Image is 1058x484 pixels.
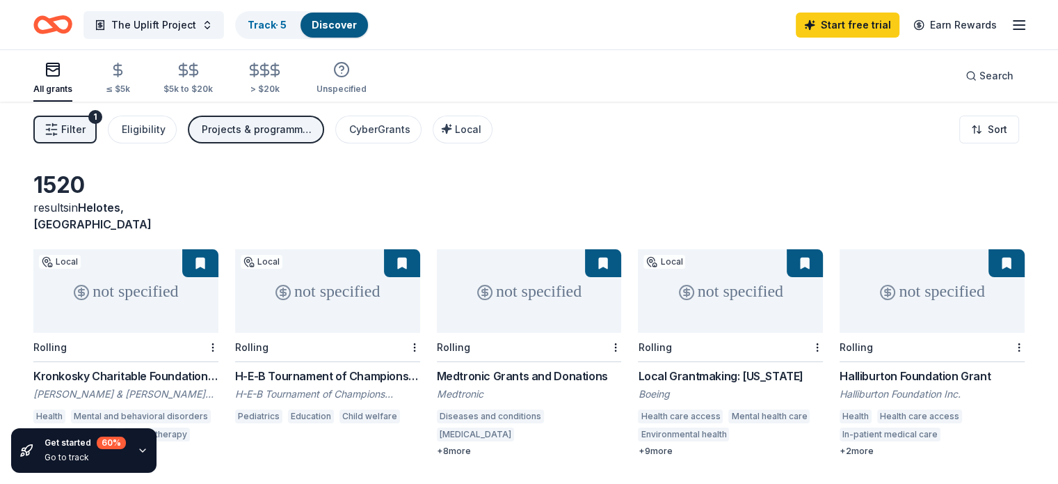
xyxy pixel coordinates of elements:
button: CyberGrants [335,116,422,143]
div: Pediatrics [235,409,282,423]
button: Unspecified [316,56,367,102]
div: $5k to $20k [163,84,213,95]
button: Sort [959,116,1019,143]
span: The Uplift Project [111,17,196,33]
div: Halliburton Foundation Grant [840,368,1025,384]
button: The Uplift Project [83,11,224,39]
a: Start free trial [796,13,899,38]
button: Projects & programming, General operations, Education, Research [188,116,324,143]
div: [PERSON_NAME] & [PERSON_NAME] Charitable Foundation [33,387,218,401]
div: Rolling [638,341,671,353]
div: not specified [235,249,420,333]
div: Medtronic Grants and Donations [437,368,622,384]
div: Health care access [877,409,962,423]
div: 60 % [97,437,126,449]
div: + 9 more [638,446,823,457]
div: Rolling [235,341,268,353]
a: not specifiedRollingHalliburton Foundation GrantHalliburton Foundation Inc.HealthHealth care acce... [840,249,1025,457]
button: ≤ $5k [106,56,130,102]
div: Mental health care [728,409,810,423]
button: $5k to $20k [163,56,213,102]
div: Get started [45,437,126,449]
div: Local Grantmaking: [US_STATE] [638,368,823,384]
div: Environmental health [638,428,729,442]
div: Rolling [840,341,873,353]
div: CyberGrants [349,121,410,138]
div: Unspecified [316,84,367,95]
div: not specified [33,249,218,333]
div: Halliburton Foundation Inc. [840,387,1025,401]
div: [MEDICAL_DATA] [437,428,514,442]
a: Home [33,8,72,41]
div: Child welfare [339,409,400,423]
button: > $20k [246,56,283,102]
div: H-E-B Tournament of Champions [PERSON_NAME] [235,368,420,384]
div: Mental and behavioral disorders [71,409,211,423]
div: In-patient medical care [840,428,940,442]
div: 1520 [33,171,218,199]
button: Local [433,116,492,143]
div: Boeing [638,387,823,401]
a: not specifiedLocalRollingLocal Grantmaking: [US_STATE]BoeingHealth care accessMental health careE... [638,249,823,457]
div: Health [840,409,872,423]
div: H-E-B Tournament of Champions Charitable Trust [235,387,420,401]
div: > $20k [246,84,283,95]
button: Filter1 [33,116,97,143]
span: Local [455,123,481,135]
span: in [33,201,152,231]
div: Rolling [437,341,470,353]
div: Go to track [45,452,126,463]
div: Local [643,255,685,269]
span: Search [979,68,1013,84]
span: Helotes, [GEOGRAPHIC_DATA] [33,201,152,231]
a: not specifiedLocalRollingKronkosky Charitable Foundation Grant[PERSON_NAME] & [PERSON_NAME] Chari... [33,249,218,457]
div: Kronkosky Charitable Foundation Grant [33,368,218,384]
div: Local [241,255,282,269]
div: 1 [88,110,102,124]
span: Filter [61,121,86,138]
div: not specified [437,249,622,333]
div: Health [33,409,65,423]
div: Education [288,409,334,423]
div: ≤ $5k [106,84,130,95]
div: not specified [638,249,823,333]
div: Eligibility [122,121,166,138]
a: not specifiedLocalRollingH-E-B Tournament of Champions [PERSON_NAME]H-E-B Tournament of Champions... [235,249,420,428]
div: Projects & programming, General operations, Education, Research [202,121,313,138]
span: Sort [988,121,1007,138]
button: Track· 5Discover [235,11,369,39]
a: not specifiedRollingMedtronic Grants and DonationsMedtronicDiseases and conditions[MEDICAL_DATA]+... [437,249,622,457]
a: Earn Rewards [905,13,1005,38]
div: results [33,199,218,233]
button: Eligibility [108,116,177,143]
a: Discover [312,19,357,31]
div: not specified [840,249,1025,333]
button: All grants [33,56,72,102]
a: Track· 5 [248,19,287,31]
div: + 8 more [437,446,622,457]
div: Medtronic [437,387,622,401]
button: Search [954,62,1025,90]
div: Local [39,255,81,269]
div: Health care access [638,409,723,423]
div: Diseases and conditions [437,409,544,423]
div: Rolling [33,341,67,353]
div: All grants [33,84,72,95]
div: + 2 more [840,446,1025,457]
